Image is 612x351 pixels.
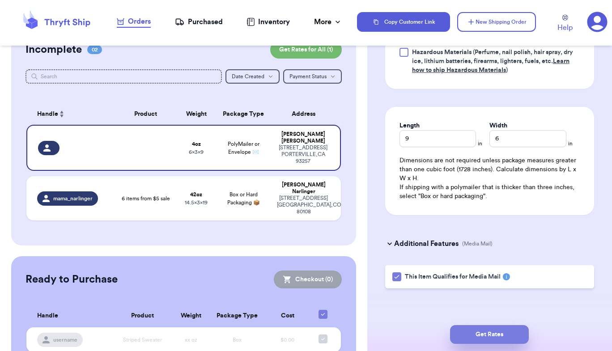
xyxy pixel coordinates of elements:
span: Striped Sweater [123,337,162,343]
th: Cost [264,304,310,327]
a: Help [557,15,573,33]
div: More [314,17,342,27]
div: [STREET_ADDRESS] [GEOGRAPHIC_DATA] , CO 80108 [277,195,330,215]
button: Copy Customer Link [357,12,450,32]
div: [PERSON_NAME] Narlinger [277,182,330,195]
strong: 4 oz [192,141,201,147]
th: Product [112,304,173,327]
th: Product [115,103,178,125]
span: 6 x 3 x 9 [189,149,204,155]
button: Sort ascending [58,109,65,119]
th: Package Type [209,304,264,327]
div: Dimensions are not required unless package measures greater than one cubic foot (1728 inches). Ca... [399,156,580,201]
span: PolyMailer or Envelope ✉️ [228,141,259,155]
span: Date Created [232,74,264,79]
strong: 42 oz [190,192,202,197]
div: [PERSON_NAME] [PERSON_NAME] [277,131,329,144]
button: New Shipping Order [457,12,536,32]
th: Package Type [215,103,272,125]
label: Width [489,121,507,130]
span: 6 items from $5 sale [122,195,170,202]
h2: Ready to Purchase [25,272,118,287]
h3: Additional Features [394,238,459,249]
th: Address [272,103,341,125]
span: Handle [37,311,58,321]
p: If shipping with a polymailer that is thicker than three inches, select "Box or hard packaging". [399,183,580,201]
span: xx oz [185,337,197,343]
span: username [53,336,77,343]
span: in [478,140,482,147]
button: Date Created [225,69,280,84]
th: Weight [177,103,215,125]
h2: Incomplete [25,42,82,57]
th: Weight [173,304,209,327]
span: Help [557,22,573,33]
button: Get Rates for All (1) [270,41,342,59]
a: Orders [117,16,151,28]
span: Hazardous Materials [412,49,472,55]
label: Length [399,121,420,130]
input: Search [25,69,222,84]
div: [STREET_ADDRESS] PORTERVILLE , CA 93257 [277,144,329,165]
span: $0.00 [280,337,294,343]
button: Payment Status [283,69,342,84]
span: Payment Status [289,74,327,79]
span: Handle [37,110,58,119]
a: Inventory [246,17,290,27]
div: Orders [117,16,151,27]
span: This Item Qualifies for Media Mail [405,272,501,281]
span: in [568,140,573,147]
a: Purchased [175,17,223,27]
span: 14.5 x 3 x 19 [185,200,208,205]
span: Box [233,337,242,343]
span: Box or Hard Packaging 📦 [227,192,260,205]
span: mama_narlinger [53,195,93,202]
p: (Media Mail) [462,240,493,247]
a: 3 [587,12,608,32]
button: Get Rates [450,325,529,344]
span: 02 [87,45,102,54]
button: Checkout (0) [274,271,342,288]
span: (Perfume, nail polish, hair spray, dry ice, lithium batteries, firearms, lighters, fuels, etc. ) [412,49,573,73]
